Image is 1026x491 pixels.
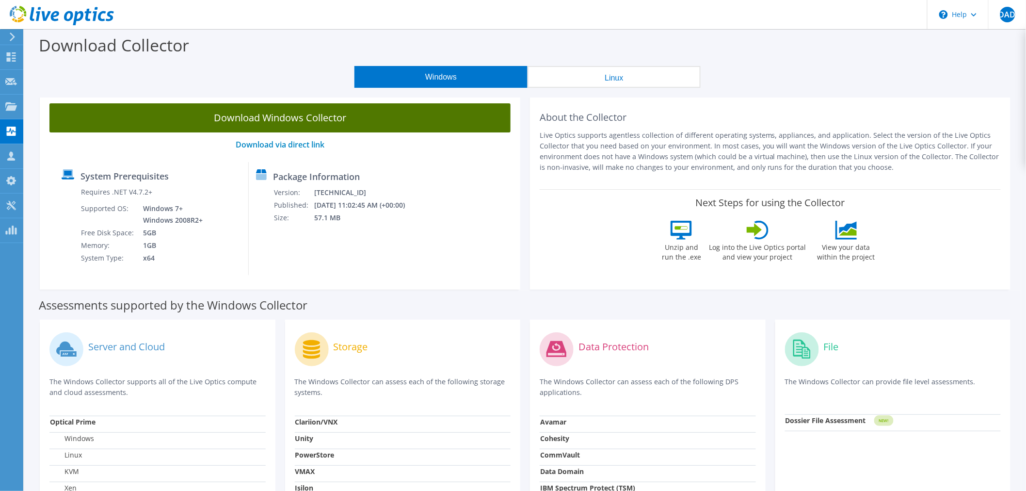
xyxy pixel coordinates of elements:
label: System Prerequisites [80,171,169,181]
label: Server and Cloud [88,342,165,352]
svg: \n [939,10,948,19]
td: 57.1 MB [314,212,418,224]
tspan: NEW! [879,418,888,424]
strong: Data Domain [540,467,584,476]
td: [TECHNICAL_ID] [314,186,418,199]
td: 5GB [136,227,205,239]
strong: VMAX [295,467,315,476]
strong: CommVault [540,450,580,459]
strong: PowerStore [295,450,335,459]
label: View your data within the project [812,240,882,262]
td: [DATE] 11:02:45 AM (+00:00) [314,199,418,212]
label: Storage [334,342,368,352]
label: Package Information [273,172,360,181]
td: Version: [273,186,314,199]
td: Size: [273,212,314,224]
strong: Optical Prime [50,417,96,426]
p: The Windows Collector can assess each of the following storage systems. [295,376,511,398]
td: 1GB [136,239,205,252]
label: Windows [50,434,94,443]
strong: Unity [295,434,314,443]
td: Published: [273,199,314,212]
a: Download Windows Collector [49,103,511,132]
label: File [824,342,839,352]
label: Log into the Live Optics portal and view your project [709,240,807,262]
label: Data Protection [578,342,649,352]
label: KVM [50,467,79,476]
td: Supported OS: [80,202,136,227]
button: Windows [354,66,528,88]
label: Assessments supported by the Windows Collector [39,300,307,310]
p: The Windows Collector supports all of the Live Optics compute and cloud assessments. [49,376,266,398]
strong: Avamar [540,417,566,426]
td: Memory: [80,239,136,252]
strong: Cohesity [540,434,569,443]
td: System Type: [80,252,136,264]
p: The Windows Collector can assess each of the following DPS applications. [540,376,756,398]
label: Requires .NET V4.7.2+ [81,187,152,197]
td: Windows 7+ Windows 2008R2+ [136,202,205,227]
td: x64 [136,252,205,264]
label: Unzip and run the .exe [659,240,704,262]
h2: About the Collector [540,112,1001,123]
span: DAD [1000,7,1015,22]
label: Next Steps for using the Collector [695,197,845,209]
p: Live Optics supports agentless collection of different operating systems, appliances, and applica... [540,130,1001,173]
button: Linux [528,66,701,88]
td: Free Disk Space: [80,227,136,239]
a: Download via direct link [236,139,324,150]
label: Download Collector [39,34,189,56]
label: Linux [50,450,82,460]
p: The Windows Collector can provide file level assessments. [785,376,1001,396]
strong: Clariion/VNX [295,417,338,426]
strong: Dossier File Assessment [786,416,866,425]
